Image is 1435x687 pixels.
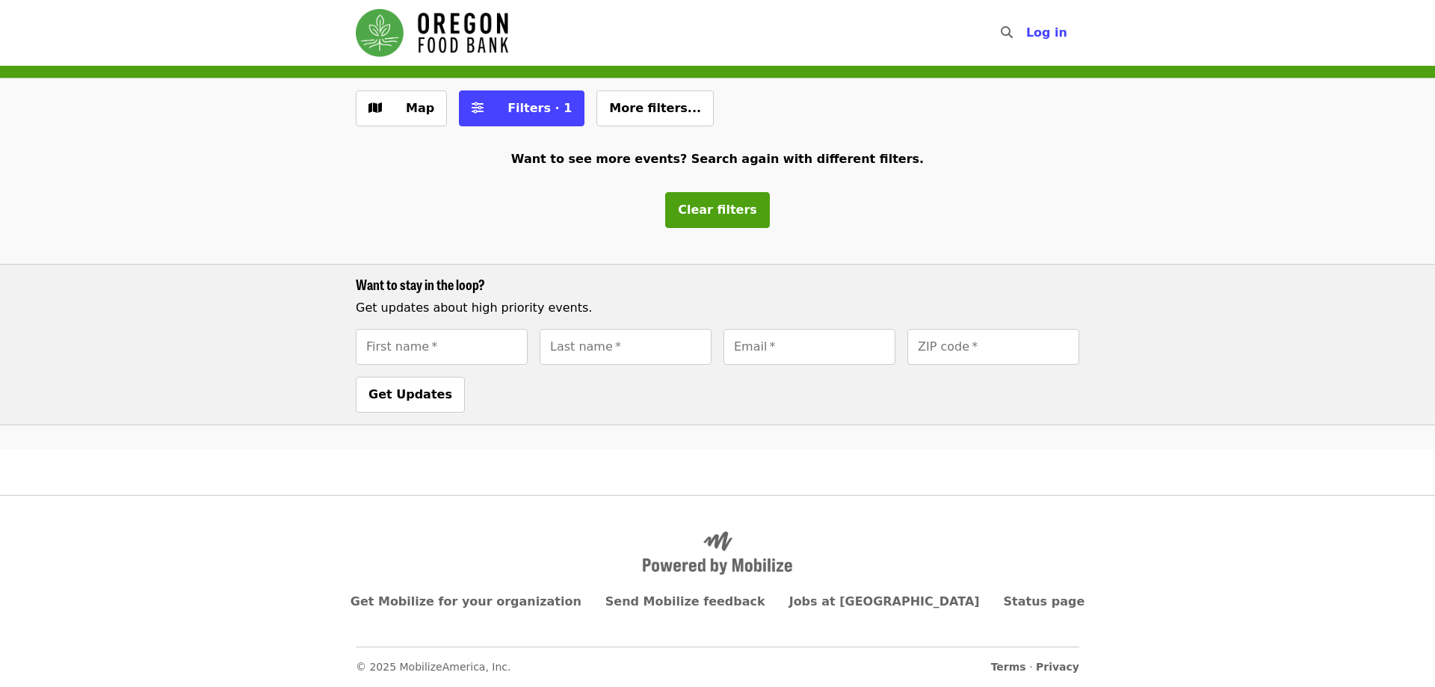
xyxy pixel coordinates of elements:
button: Filters (1 selected) [459,90,584,126]
a: Status page [1004,594,1085,609]
input: [object Object] [907,329,1079,365]
input: Search [1022,15,1034,51]
span: Clear filters [678,203,757,217]
button: More filters... [596,90,714,126]
button: Get Updates [356,377,465,413]
button: Log in [1014,18,1079,48]
span: Filters · 1 [507,101,572,115]
span: · [991,659,1079,675]
img: Powered by Mobilize [643,532,792,575]
i: search icon [1001,25,1013,40]
a: Get Mobilize for your organization [351,594,581,609]
span: Map [406,101,434,115]
span: Log in [1026,25,1067,40]
span: © 2025 MobilizeAmerica, Inc. [356,661,511,673]
button: Show map view [356,90,447,126]
input: [object Object] [356,329,528,365]
input: [object Object] [540,329,712,365]
span: Want to see more events? Search again with different filters. [511,152,924,166]
a: Send Mobilize feedback [605,594,765,609]
span: Get updates about high priority events. [356,301,592,315]
button: Clear filters [665,192,770,228]
input: [object Object] [723,329,895,365]
nav: Secondary footer navigation [356,647,1079,675]
a: Jobs at [GEOGRAPHIC_DATA] [789,594,980,609]
img: Oregon Food Bank - Home [356,9,508,57]
span: More filters... [609,101,701,115]
i: sliders-h icon [472,101,484,115]
i: map icon [368,101,382,115]
span: Want to stay in the loop? [356,274,485,294]
a: Privacy [1036,661,1079,673]
a: Terms [991,661,1026,673]
span: Get Updates [368,387,452,401]
nav: Primary footer navigation [356,593,1079,611]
